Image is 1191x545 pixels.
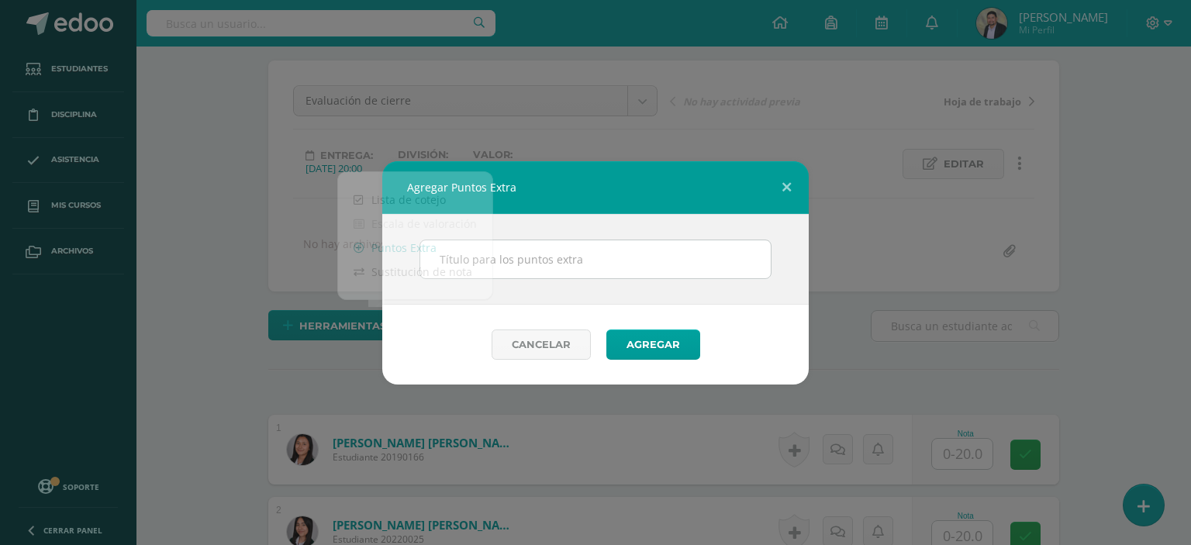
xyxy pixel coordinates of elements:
[420,240,771,278] input: Título para los puntos extra
[382,161,809,214] div: Agregar Puntos Extra
[338,260,492,284] a: Sustitución de nota
[765,161,809,214] button: Close (Esc)
[338,188,492,212] a: Lista de cotejo
[492,329,591,360] a: Cancelar
[338,236,492,260] a: Puntos Extra
[338,212,492,236] a: Escala de valoración
[606,329,700,360] button: Agregar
